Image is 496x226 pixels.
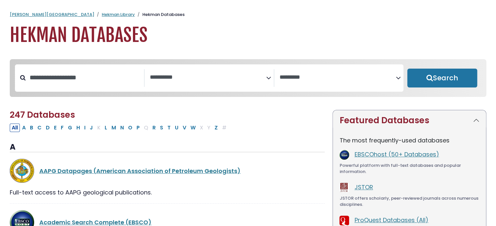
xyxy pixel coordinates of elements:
button: Featured Databases [333,110,486,131]
button: Filter Results T [165,124,173,132]
button: Filter Results R [150,124,158,132]
button: Filter Results E [52,124,59,132]
button: Filter Results S [158,124,165,132]
button: Filter Results V [181,124,188,132]
button: Filter Results C [35,124,44,132]
button: Filter Results P [135,124,142,132]
div: Powerful platform with full-text databases and popular information. [339,162,479,175]
button: Filter Results O [126,124,134,132]
button: Submit for Search Results [407,69,477,87]
button: Filter Results G [66,124,74,132]
div: Alpha-list to filter by first letter of database name [10,123,229,131]
button: Filter Results D [44,124,52,132]
button: All [10,124,20,132]
button: Filter Results N [118,124,126,132]
li: Hekman Databases [135,11,185,18]
button: Filter Results Z [213,124,220,132]
textarea: Search [150,74,266,81]
a: ProQuest Databases (All) [354,216,428,224]
p: The most frequently-used databases [339,136,479,145]
button: Filter Results U [173,124,180,132]
div: JSTOR offers scholarly, peer-reviewed journals across numerous disciplines. [339,195,479,208]
button: Filter Results B [28,124,35,132]
button: Filter Results H [74,124,82,132]
button: Filter Results A [20,124,28,132]
button: Filter Results I [82,124,87,132]
nav: Search filters [10,59,486,97]
a: AAPG Datapages (American Association of Petroleum Geologists) [39,167,241,175]
button: Filter Results W [189,124,198,132]
h3: A [10,142,325,152]
textarea: Search [280,74,396,81]
h1: Hekman Databases [10,24,486,46]
nav: breadcrumb [10,11,486,18]
a: [PERSON_NAME][GEOGRAPHIC_DATA] [10,11,94,18]
button: Filter Results M [110,124,118,132]
button: Filter Results J [88,124,95,132]
div: Full-text access to AAPG geological publications. [10,188,325,197]
a: EBSCOhost (50+ Databases) [354,150,439,158]
span: 247 Databases [10,109,75,121]
input: Search database by title or keyword [26,72,144,83]
a: Hekman Library [102,11,135,18]
button: Filter Results L [103,124,109,132]
button: Filter Results F [59,124,66,132]
a: JSTOR [354,183,373,191]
